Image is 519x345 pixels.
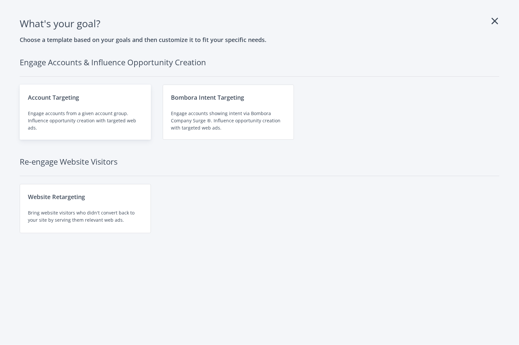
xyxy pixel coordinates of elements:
h1: What's your goal ? [20,16,499,31]
h2: Re-engage Website Visitors [20,155,499,176]
div: Account Targeting [28,93,143,102]
div: Bring website visitors who didn't convert back to your site by serving them relevant web ads. [28,209,143,224]
div: Website Retargeting [28,192,143,201]
h2: Engage Accounts & Influence Opportunity Creation [20,56,499,77]
div: Engage accounts from a given account group. Influence opportunity creation with targeted web ads. [28,110,143,132]
h3: Choose a template based on your goals and then customize it to fit your specific needs. [20,35,499,44]
div: Engage accounts showing intent via Bombora Company Surge ®. Influence opportunity creation with t... [171,110,286,132]
div: Bombora Intent Targeting [171,93,286,102]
